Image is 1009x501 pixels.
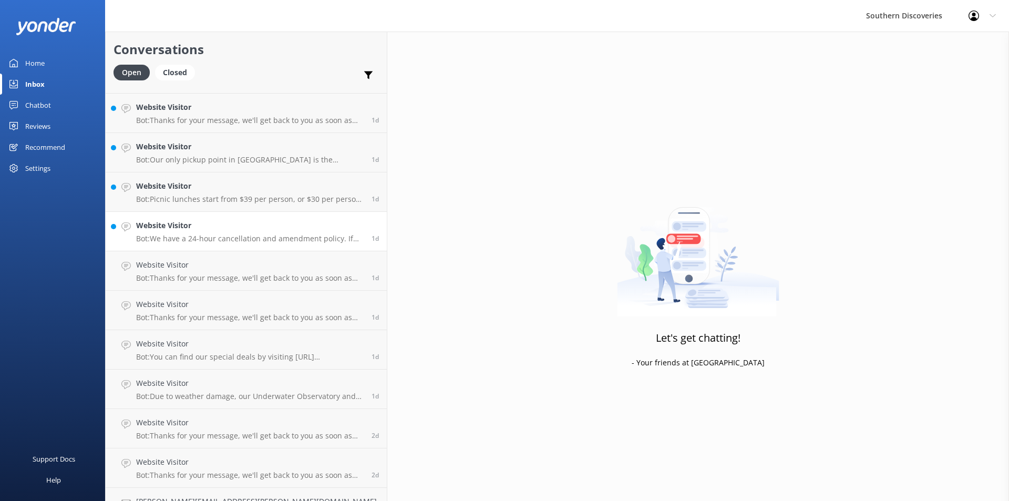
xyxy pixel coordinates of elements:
[106,448,387,488] a: Website VisitorBot:Thanks for your message, we'll get back to you as soon as we can. You're also ...
[372,352,379,361] span: Aug 25 2025 09:19pm (UTC +12:00) Pacific/Auckland
[136,456,364,468] h4: Website Visitor
[372,195,379,203] span: Aug 26 2025 09:12am (UTC +12:00) Pacific/Auckland
[155,65,195,80] div: Closed
[136,417,364,428] h4: Website Visitor
[136,220,364,231] h4: Website Visitor
[136,259,364,271] h4: Website Visitor
[136,431,364,441] p: Bot: Thanks for your message, we'll get back to you as soon as we can. You're also welcome to kee...
[372,155,379,164] span: Aug 26 2025 09:29am (UTC +12:00) Pacific/Auckland
[106,172,387,212] a: Website VisitorBot:Picnic lunches start from $39 per person, or $30 per person as an add-on for t...
[114,39,379,59] h2: Conversations
[114,66,155,78] a: Open
[25,116,50,137] div: Reviews
[136,155,364,165] p: Bot: Our only pickup point in [GEOGRAPHIC_DATA] is the [GEOGRAPHIC_DATA] i-SITE at [STREET_ADDRES...
[114,65,150,80] div: Open
[632,357,765,369] p: - Your friends at [GEOGRAPHIC_DATA]
[372,273,379,282] span: Aug 26 2025 03:45am (UTC +12:00) Pacific/Auckland
[372,313,379,322] span: Aug 26 2025 12:42am (UTC +12:00) Pacific/Auckland
[106,291,387,330] a: Website VisitorBot:Thanks for your message, we'll get back to you as soon as we can. You're also ...
[136,299,364,310] h4: Website Visitor
[25,158,50,179] div: Settings
[136,471,364,480] p: Bot: Thanks for your message, we'll get back to you as soon as we can. You're also welcome to kee...
[106,212,387,251] a: Website VisitorBot:We have a 24-hour cancellation and amendment policy. If you notify us more tha...
[25,95,51,116] div: Chatbot
[136,180,364,192] h4: Website Visitor
[16,18,76,35] img: yonder-white-logo.png
[25,74,45,95] div: Inbox
[46,469,61,490] div: Help
[372,471,379,479] span: Aug 25 2025 05:05am (UTC +12:00) Pacific/Auckland
[656,330,740,346] h3: Let's get chatting!
[372,392,379,401] span: Aug 25 2025 09:02pm (UTC +12:00) Pacific/Auckland
[372,116,379,125] span: Aug 26 2025 10:00am (UTC +12:00) Pacific/Auckland
[372,431,379,440] span: Aug 25 2025 08:45am (UTC +12:00) Pacific/Auckland
[136,313,364,322] p: Bot: Thanks for your message, we'll get back to you as soon as we can. You're also welcome to kee...
[136,392,364,401] p: Bot: Due to weather damage, our Underwater Observatory and Kayak Shed are temporarily closed, and...
[136,141,364,152] h4: Website Visitor
[106,94,387,133] a: Website VisitorBot:Thanks for your message, we'll get back to you as soon as we can. You're also ...
[136,352,364,362] p: Bot: You can find our special deals by visiting [URL][DOMAIN_NAME].
[25,137,65,158] div: Recommend
[106,409,387,448] a: Website VisitorBot:Thanks for your message, we'll get back to you as soon as we can. You're also ...
[136,234,364,243] p: Bot: We have a 24-hour cancellation and amendment policy. If you notify us more than 24 hours bef...
[106,251,387,291] a: Website VisitorBot:Thanks for your message, we'll get back to you as soon as we can. You're also ...
[106,133,387,172] a: Website VisitorBot:Our only pickup point in [GEOGRAPHIC_DATA] is the [GEOGRAPHIC_DATA] i-SITE at ...
[136,101,364,113] h4: Website Visitor
[33,448,75,469] div: Support Docs
[25,53,45,74] div: Home
[136,195,364,204] p: Bot: Picnic lunches start from $39 per person, or $30 per person as an add-on for the Day Trip op...
[106,330,387,370] a: Website VisitorBot:You can find our special deals by visiting [URL][DOMAIN_NAME].1d
[372,234,379,243] span: Aug 26 2025 06:49am (UTC +12:00) Pacific/Auckland
[136,338,364,350] h4: Website Visitor
[155,66,200,78] a: Closed
[136,377,364,389] h4: Website Visitor
[617,185,779,316] img: artwork of a man stealing a conversation from at giant smartphone
[136,116,364,125] p: Bot: Thanks for your message, we'll get back to you as soon as we can. You're also welcome to kee...
[106,370,387,409] a: Website VisitorBot:Due to weather damage, our Underwater Observatory and Kayak Shed are temporari...
[136,273,364,283] p: Bot: Thanks for your message, we'll get back to you as soon as we can. You're also welcome to kee...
